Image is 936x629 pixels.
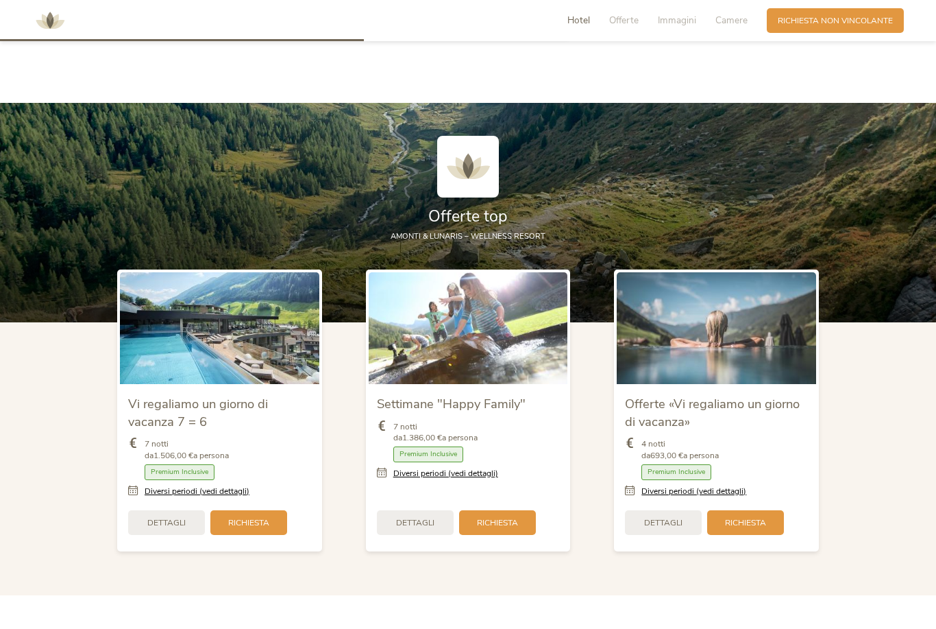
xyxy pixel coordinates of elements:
span: Camere [715,14,748,27]
span: 4 notti da a persona [641,438,719,462]
img: Vi regaliamo un giorno di vacanza 7 = 6 [120,272,319,384]
span: Immagini [658,14,696,27]
span: 7 notti da a persona [145,438,229,462]
span: Hotel [567,14,590,27]
b: 693,00 € [650,450,683,461]
span: Offerte «Vi regaliamo un giorno di vacanza» [625,395,800,430]
span: Premium Inclusive [393,447,463,462]
a: Diversi periodi (vedi dettagli) [393,468,498,479]
b: 1.386,00 € [402,432,442,443]
span: Dettagli [644,517,682,529]
span: Richiesta [477,517,518,529]
span: Vi regaliamo un giorno di vacanza 7 = 6 [128,395,268,430]
span: 7 notti da a persona [393,421,478,444]
span: Premium Inclusive [641,464,711,480]
span: Richiesta [725,517,766,529]
span: Offerte top [428,206,508,227]
span: Settimane "Happy Family" [377,395,526,412]
span: Dettagli [147,517,186,529]
a: Diversi periodi (vedi dettagli) [641,486,746,497]
span: Offerte [609,14,639,27]
span: Dettagli [396,517,434,529]
a: Diversi periodi (vedi dettagli) [145,486,249,497]
b: 1.506,00 € [153,450,193,461]
a: AMONTI & LUNARIS Wellnessresort [29,16,71,24]
span: AMONTI & LUNARIS – wellness resort [391,231,545,241]
span: Richiesta [228,517,269,529]
span: Richiesta non vincolante [778,15,893,27]
img: Settimane "Happy Family" [369,272,568,384]
span: Premium Inclusive [145,464,214,480]
img: Offerte «Vi regaliamo un giorno di vacanza» [617,272,816,384]
img: AMONTI & LUNARIS Wellnessresort [437,136,499,198]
